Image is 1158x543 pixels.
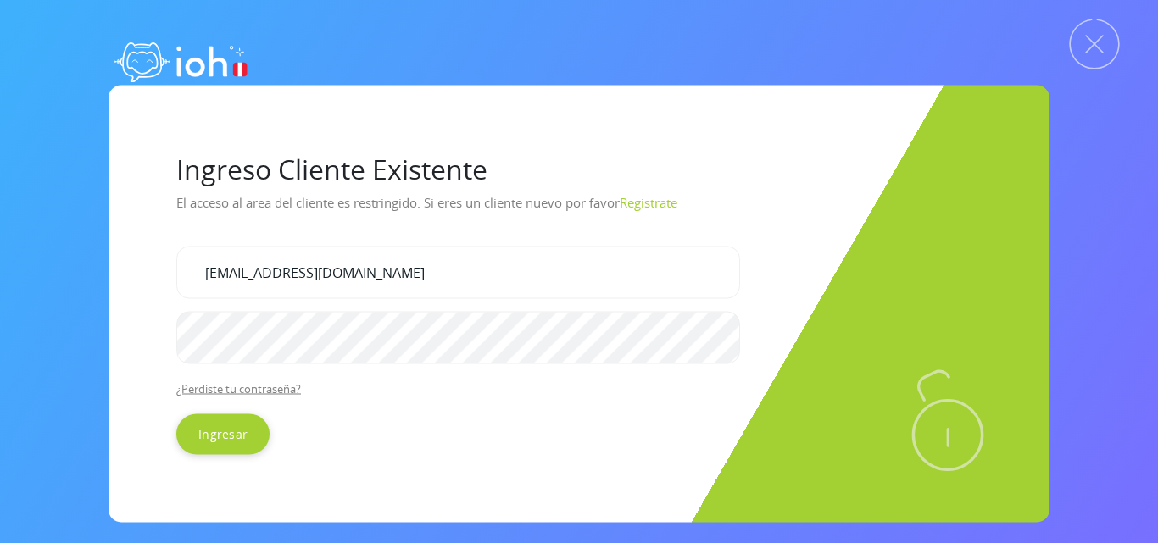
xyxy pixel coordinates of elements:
[176,246,740,298] input: Tu correo
[176,413,270,454] input: Ingresar
[1069,19,1120,69] img: Cerrar
[176,152,982,185] h1: Ingreso Cliente Existente
[176,188,982,232] p: El acceso al area del cliente es restringido. Si eres un cliente nuevo por favor
[109,25,253,93] img: logo
[620,193,677,210] a: Registrate
[176,380,301,396] a: ¿Perdiste tu contraseña?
